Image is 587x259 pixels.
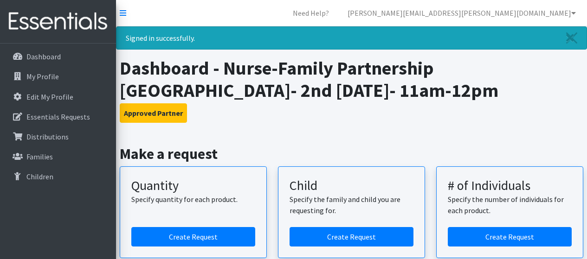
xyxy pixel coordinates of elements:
[285,4,336,22] a: Need Help?
[26,52,61,61] p: Dashboard
[26,132,69,141] p: Distributions
[120,145,584,163] h2: Make a request
[4,67,112,86] a: My Profile
[4,127,112,146] a: Distributions
[131,194,255,205] p: Specify quantity for each product.
[26,92,73,101] p: Edit My Profile
[120,57,584,101] h1: Dashboard - Nurse-Family Partnership [GEOGRAPHIC_DATA]- 2nd [DATE]- 11am-12pm
[26,112,90,121] p: Essentials Requests
[131,227,255,246] a: Create a request by quantity
[4,6,112,37] img: HumanEssentials
[4,167,112,186] a: Children
[290,227,413,246] a: Create a request for a child or family
[290,178,413,194] h3: Child
[4,147,112,166] a: Families
[557,27,587,49] a: Close
[26,72,59,81] p: My Profile
[4,107,112,126] a: Essentials Requests
[26,152,53,161] p: Families
[448,178,572,194] h3: # of Individuals
[4,88,112,106] a: Edit My Profile
[26,172,53,181] p: Children
[131,178,255,194] h3: Quantity
[116,26,587,50] div: Signed in successfully.
[340,4,583,22] a: [PERSON_NAME][EMAIL_ADDRESS][PERSON_NAME][DOMAIN_NAME]
[448,227,572,246] a: Create a request by number of individuals
[4,47,112,66] a: Dashboard
[448,194,572,216] p: Specify the number of individuals for each product.
[120,103,187,123] button: Approved Partner
[290,194,413,216] p: Specify the family and child you are requesting for.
